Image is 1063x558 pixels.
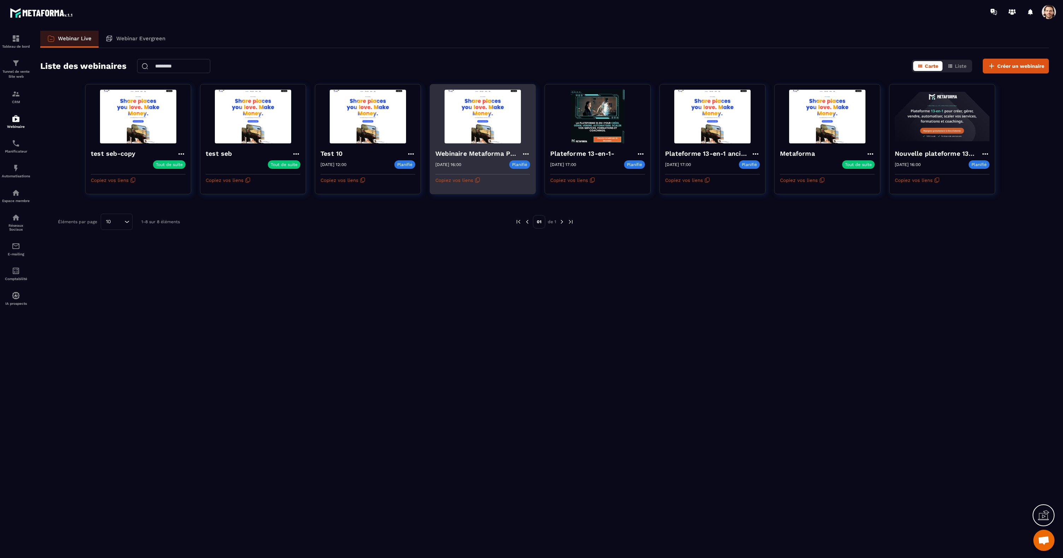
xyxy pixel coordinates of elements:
img: scheduler [12,139,20,148]
a: formationformationCRM [2,84,30,109]
p: Planifié [969,160,989,169]
p: Tout de suite [845,162,872,167]
span: Carte [925,63,938,69]
button: Créer un webinaire [983,59,1049,73]
img: automations [12,114,20,123]
button: Copiez vos liens [91,174,136,186]
img: formation [12,90,20,98]
p: CRM [2,100,30,104]
p: Webinar Live [58,35,92,42]
div: Search for option [101,214,133,230]
h4: Metaforma [780,149,818,159]
span: Créer un webinaire [997,63,1044,70]
img: webinar-background [665,90,760,143]
p: [DATE] 17:00 [550,162,576,167]
p: 1-8 sur 8 éléments [141,219,180,224]
p: Planifié [739,160,760,169]
p: IA prospects [2,302,30,305]
h4: Plateforme 13-en-1- [550,149,618,159]
button: Liste [943,61,971,71]
p: 01 [533,215,545,228]
img: automations [12,189,20,197]
img: automations [12,291,20,300]
a: emailemailE-mailing [2,237,30,261]
div: Mở cuộc trò chuyện [1033,530,1055,551]
img: logo [10,6,74,19]
p: Tout de suite [271,162,298,167]
img: automations [12,164,20,172]
p: Planificateur [2,149,30,153]
img: webinar-background [435,90,530,143]
a: schedulerschedulerPlanificateur [2,134,30,159]
button: Copiez vos liens [435,174,480,186]
p: Planifié [394,160,415,169]
p: [DATE] 16:00 [435,162,461,167]
p: E-mailing [2,252,30,256]
img: next [568,219,574,225]
p: Comptabilité [2,277,30,281]
img: webinar-background [206,90,300,143]
h4: test seb [206,149,236,159]
img: formation [12,34,20,43]
p: Tout de suite [156,162,183,167]
h4: Nouvelle plateforme 13-en-1 [895,149,981,159]
input: Search for option [113,218,123,226]
h4: Webinaire Metaforma Plateforme 13-en-1 [435,149,522,159]
button: Copiez vos liens [895,174,940,186]
h2: Liste des webinaires [40,59,127,73]
span: 10 [104,218,113,226]
img: webinar-background [895,90,989,143]
p: Webinaire [2,125,30,129]
button: Copiez vos liens [550,174,595,186]
button: Carte [913,61,942,71]
button: Copiez vos liens [206,174,251,186]
h4: test seb-copy [91,149,139,159]
p: Tunnel de vente Site web [2,69,30,79]
p: Planifié [509,160,530,169]
img: prev [524,219,530,225]
a: accountantaccountantComptabilité [2,261,30,286]
a: automationsautomationsAutomatisations [2,159,30,183]
button: Copiez vos liens [665,174,710,186]
a: Webinar Live [40,31,99,48]
p: Tableau de bord [2,44,30,48]
img: webinar-background [321,90,415,143]
h4: Plateforme 13-en-1 ancien [665,149,751,159]
p: [DATE] 12:00 [321,162,346,167]
button: Copiez vos liens [321,174,365,186]
a: formationformationTunnel de vente Site web [2,54,30,84]
p: Éléments par page [58,219,97,224]
img: webinar-background [91,90,186,143]
p: [DATE] 16:00 [895,162,921,167]
a: automationsautomationsEspace membre [2,183,30,208]
a: formationformationTableau de bord [2,29,30,54]
p: Webinar Evergreen [116,35,165,42]
p: Espace membre [2,199,30,203]
img: webinar-background [780,90,875,143]
a: social-networksocial-networkRéseaux Sociaux [2,208,30,237]
img: email [12,242,20,250]
img: prev [515,219,522,225]
p: Planifié [624,160,645,169]
h4: Test 10 [321,149,346,159]
p: de 1 [548,219,556,225]
img: formation [12,59,20,67]
img: accountant [12,267,20,275]
img: next [559,219,565,225]
p: [DATE] 17:00 [665,162,691,167]
p: Automatisations [2,174,30,178]
button: Copiez vos liens [780,174,825,186]
img: webinar-background [550,90,645,143]
img: social-network [12,213,20,222]
a: automationsautomationsWebinaire [2,109,30,134]
span: Liste [955,63,967,69]
p: Réseaux Sociaux [2,224,30,231]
